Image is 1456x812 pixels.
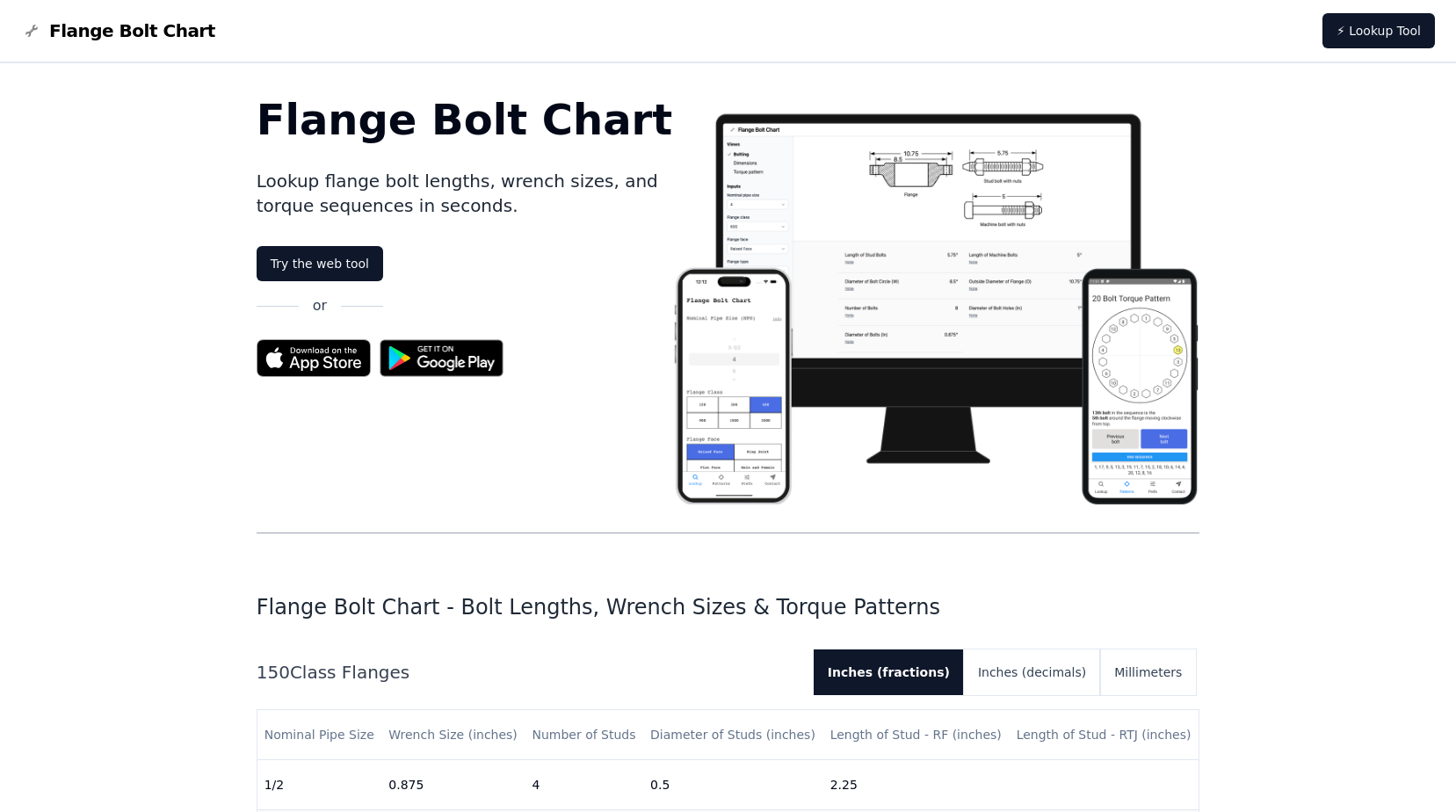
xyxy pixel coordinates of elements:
[1010,710,1199,760] th: Length of Stud - RTJ (inches)
[1100,649,1196,695] button: Millimeters
[823,710,1010,760] th: Length of Stud - RF (inches)
[257,98,673,141] h1: Flange Bolt Chart
[525,710,643,760] th: Number of Studs
[823,760,1010,810] td: 2.25
[257,339,371,377] img: App Store badge for the Flange Bolt Chart app
[964,649,1100,695] button: Inches (decimals)
[371,330,513,386] img: Get it on Google Play
[257,593,1200,621] h1: Flange Bolt Chart - Bolt Lengths, Wrench Sizes & Torque Patterns
[257,760,382,810] td: 1/2
[257,660,800,685] h2: 150 Class Flanges
[381,710,525,760] th: Wrench Size (inches)
[814,649,964,695] button: Inches (fractions)
[49,18,215,43] span: Flange Bolt Chart
[257,710,382,760] th: Nominal Pipe Size
[381,760,525,810] td: 0.875
[525,760,643,810] td: 4
[313,295,327,316] p: or
[1322,13,1435,48] a: ⚡ Lookup Tool
[257,169,673,218] p: Lookup flange bolt lengths, wrench sizes, and torque sequences in seconds.
[672,98,1199,504] img: Flange bolt chart app screenshot
[21,20,42,41] img: Flange Bolt Chart Logo
[257,246,383,281] a: Try the web tool
[643,760,823,810] td: 0.5
[21,18,215,43] a: Flange Bolt Chart LogoFlange Bolt Chart
[643,710,823,760] th: Diameter of Studs (inches)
